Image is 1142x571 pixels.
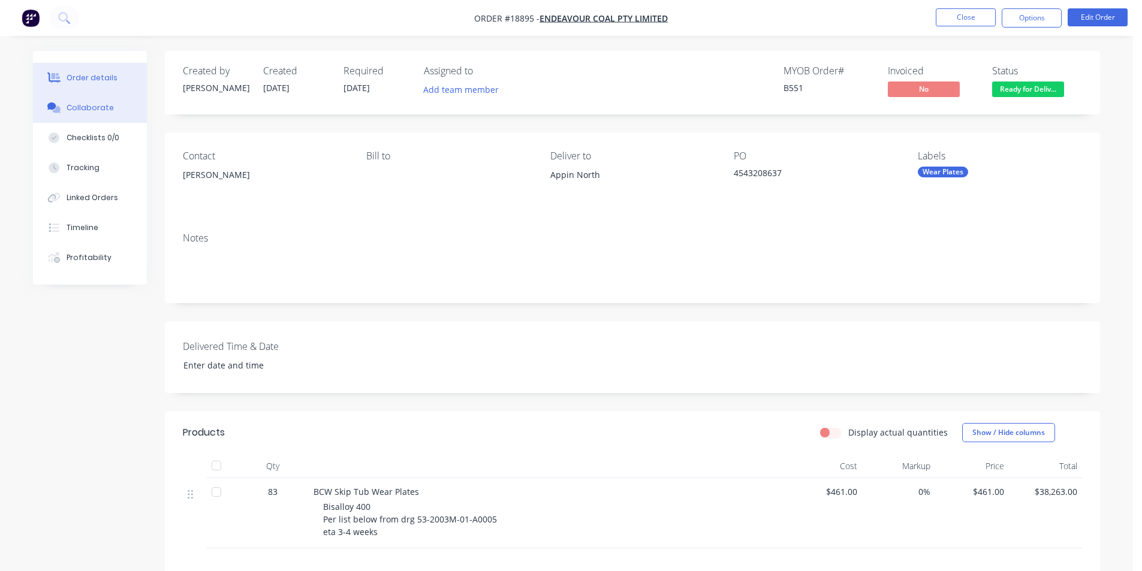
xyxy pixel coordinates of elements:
div: Contact [183,150,347,162]
div: PO [734,150,898,162]
button: Collaborate [33,93,147,123]
div: [PERSON_NAME] [183,81,249,94]
div: Required [343,65,409,77]
button: Profitability [33,243,147,273]
label: Delivered Time & Date [183,339,333,354]
a: Endeavour Coal Pty Limited [540,13,668,24]
button: Ready for Deliv... [992,81,1064,99]
button: Linked Orders [33,183,147,213]
div: [PERSON_NAME] [183,167,347,205]
div: [PERSON_NAME] [183,167,347,183]
div: Appin North [550,167,715,183]
div: Checklists 0/0 [67,132,119,143]
div: Price [935,454,1009,478]
div: Order details [67,72,117,83]
div: Invoiced [888,65,978,77]
img: Factory [22,9,40,27]
div: Created [263,65,329,77]
button: Add team member [417,81,505,98]
button: Checklists 0/0 [33,123,147,153]
button: Show / Hide columns [962,423,1055,442]
div: Linked Orders [67,192,118,203]
span: [DATE] [343,82,370,93]
button: Options [1002,8,1062,28]
div: Markup [862,454,936,478]
input: Enter date and time [175,357,324,374]
div: Assigned to [424,65,544,77]
div: Tracking [67,162,100,173]
span: BCW Skip Tub Wear Plates [314,486,419,497]
span: Ready for Deliv... [992,81,1064,96]
span: $461.00 [940,485,1004,498]
span: Order #18895 - [474,13,540,24]
div: Products [183,425,225,440]
div: Timeline [67,222,98,233]
div: Total [1009,454,1083,478]
span: Bisalloy 400 Per list below from drg 53-2003M-01-A0005 eta 3-4 weeks [323,501,497,537]
span: [DATE] [263,82,290,93]
label: Display actual quantities [848,426,948,439]
button: Edit Order [1068,8,1128,26]
span: 83 [268,485,278,498]
div: Deliver to [550,150,715,162]
div: Bill to [366,150,531,162]
span: $461.00 [793,485,857,498]
button: Order details [33,63,147,93]
div: B551 [784,81,873,94]
span: No [888,81,960,96]
div: MYOB Order # [784,65,873,77]
div: Profitability [67,252,112,263]
button: Add team member [424,81,505,98]
div: Cost [788,454,862,478]
div: Wear Plates [918,167,968,177]
div: Status [992,65,1082,77]
div: Created by [183,65,249,77]
button: Close [936,8,996,26]
span: $38,263.00 [1014,485,1078,498]
div: Appin North [550,167,715,205]
div: 4543208637 [734,167,884,183]
div: Notes [183,232,1082,244]
div: Qty [237,454,309,478]
button: Tracking [33,153,147,183]
button: Timeline [33,213,147,243]
div: Labels [918,150,1082,162]
div: Collaborate [67,102,114,113]
span: 0% [867,485,931,498]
